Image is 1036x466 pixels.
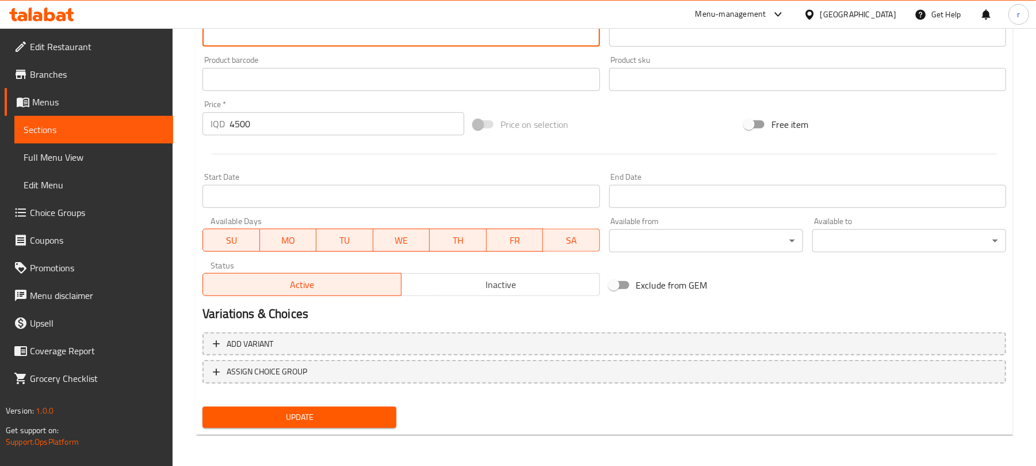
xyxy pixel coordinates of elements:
[771,118,808,131] span: Free item
[1017,8,1020,21] span: r
[434,232,482,249] span: TH
[5,254,173,282] a: Promotions
[6,434,79,449] a: Support.OpsPlatform
[36,403,53,418] span: 1.0.0
[202,68,599,91] input: Please enter product barcode
[208,232,255,249] span: SU
[636,278,708,292] span: Exclude from GEM
[548,232,595,249] span: SA
[609,68,1006,91] input: Please enter product sku
[30,261,164,275] span: Promotions
[202,332,1006,356] button: Add variant
[321,232,369,249] span: TU
[24,123,164,137] span: Sections
[208,276,397,293] span: Active
[202,305,1006,323] h2: Variations & Choices
[5,199,173,226] a: Choice Groups
[30,40,164,54] span: Edit Restaurant
[695,7,766,21] div: Menu-management
[30,316,164,330] span: Upsell
[812,229,1006,252] div: ​
[202,360,1006,384] button: ASSIGN CHOICE GROUP
[30,206,164,219] span: Choice Groups
[5,365,173,392] a: Grocery Checklist
[487,229,544,252] button: FR
[265,232,312,249] span: MO
[211,117,225,131] p: IQD
[373,229,430,252] button: WE
[491,232,539,249] span: FR
[30,67,164,81] span: Branches
[227,365,307,379] span: ASSIGN CHOICE GROUP
[24,150,164,164] span: Full Menu View
[5,226,173,254] a: Coupons
[5,282,173,309] a: Menu disclaimer
[609,229,803,252] div: ​
[401,273,600,296] button: Inactive
[14,116,173,143] a: Sections
[30,344,164,358] span: Coverage Report
[543,229,600,252] button: SA
[820,8,896,21] div: [GEOGRAPHIC_DATA]
[5,337,173,365] a: Coverage Report
[227,337,273,351] span: Add variant
[500,118,568,131] span: Price on selection
[430,229,487,252] button: TH
[32,95,164,109] span: Menus
[212,410,387,425] span: Update
[6,423,59,438] span: Get support on:
[30,233,164,247] span: Coupons
[5,309,173,337] a: Upsell
[316,229,373,252] button: TU
[202,229,259,252] button: SU
[406,276,595,293] span: Inactive
[378,232,426,249] span: WE
[5,60,173,88] a: Branches
[30,289,164,302] span: Menu disclaimer
[260,229,317,252] button: MO
[14,143,173,171] a: Full Menu View
[6,403,34,418] span: Version:
[202,273,402,296] button: Active
[30,372,164,385] span: Grocery Checklist
[14,171,173,199] a: Edit Menu
[5,88,173,116] a: Menus
[202,407,396,428] button: Update
[230,112,464,135] input: Please enter price
[24,178,164,192] span: Edit Menu
[5,33,173,60] a: Edit Restaurant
